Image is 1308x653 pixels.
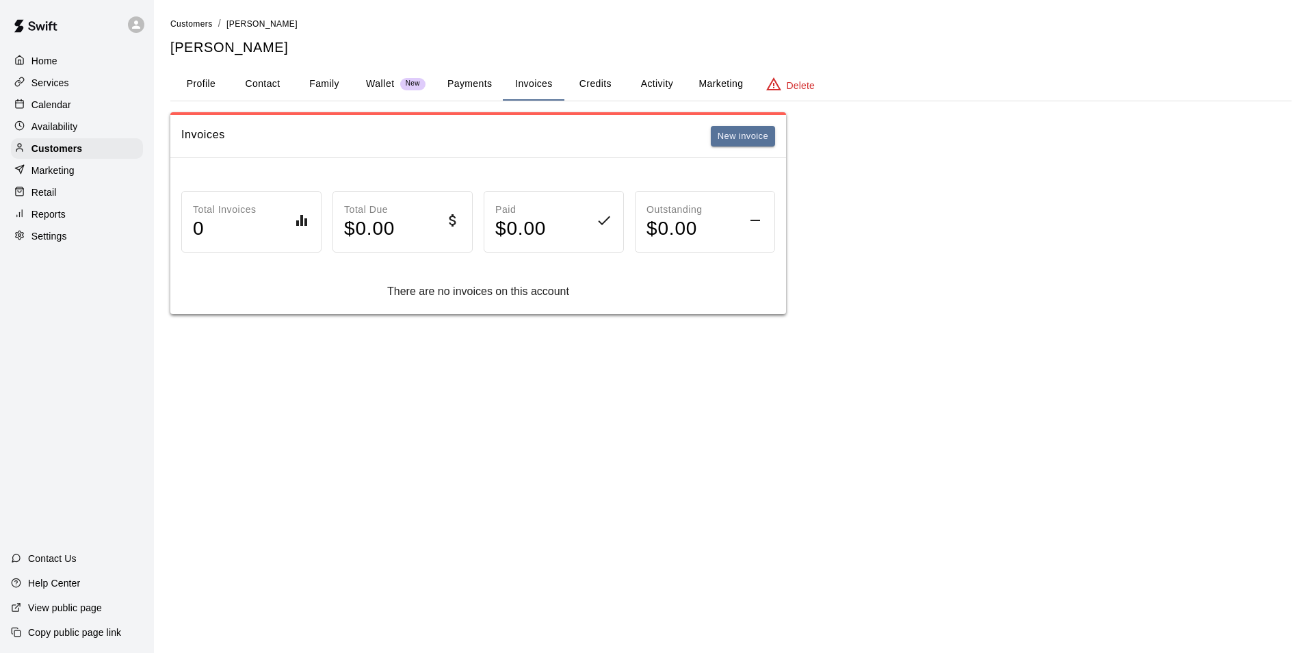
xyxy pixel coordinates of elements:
div: basic tabs example [170,68,1292,101]
h4: $ 0.00 [646,217,703,241]
a: Reports [11,204,143,225]
p: Outstanding [646,203,703,217]
h6: Invoices [181,126,225,147]
p: Services [31,76,69,90]
a: Home [11,51,143,71]
p: Reports [31,207,66,221]
a: Retail [11,182,143,203]
a: Services [11,73,143,93]
h4: 0 [193,217,257,241]
p: Marketing [31,164,75,177]
p: Help Center [28,576,80,590]
p: Home [31,54,57,68]
p: Paid [495,203,546,217]
p: View public page [28,601,102,615]
a: Settings [11,226,143,246]
p: Contact Us [28,552,77,565]
span: New [400,79,426,88]
h4: $ 0.00 [495,217,546,241]
li: / [218,16,221,31]
p: Customers [31,142,82,155]
nav: breadcrumb [170,16,1292,31]
p: Wallet [366,77,395,91]
button: Family [293,68,355,101]
p: Calendar [31,98,71,112]
p: Retail [31,185,57,199]
button: Invoices [503,68,564,101]
a: Calendar [11,94,143,115]
button: Activity [626,68,688,101]
span: Customers [170,19,213,29]
p: Delete [787,79,815,92]
p: Settings [31,229,67,243]
button: Marketing [688,68,754,101]
span: [PERSON_NAME] [226,19,298,29]
h4: $ 0.00 [344,217,395,241]
a: Marketing [11,160,143,181]
p: Copy public page link [28,626,121,639]
p: Total Invoices [193,203,257,217]
p: Total Due [344,203,395,217]
button: Payments [436,68,503,101]
a: Customers [11,138,143,159]
a: Customers [170,18,213,29]
button: New invoice [711,126,775,147]
button: Credits [564,68,626,101]
a: Availability [11,116,143,137]
h5: [PERSON_NAME] [170,38,1292,57]
button: Contact [232,68,293,101]
p: Availability [31,120,78,133]
div: There are no invoices on this account [181,285,775,298]
button: Profile [170,68,232,101]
